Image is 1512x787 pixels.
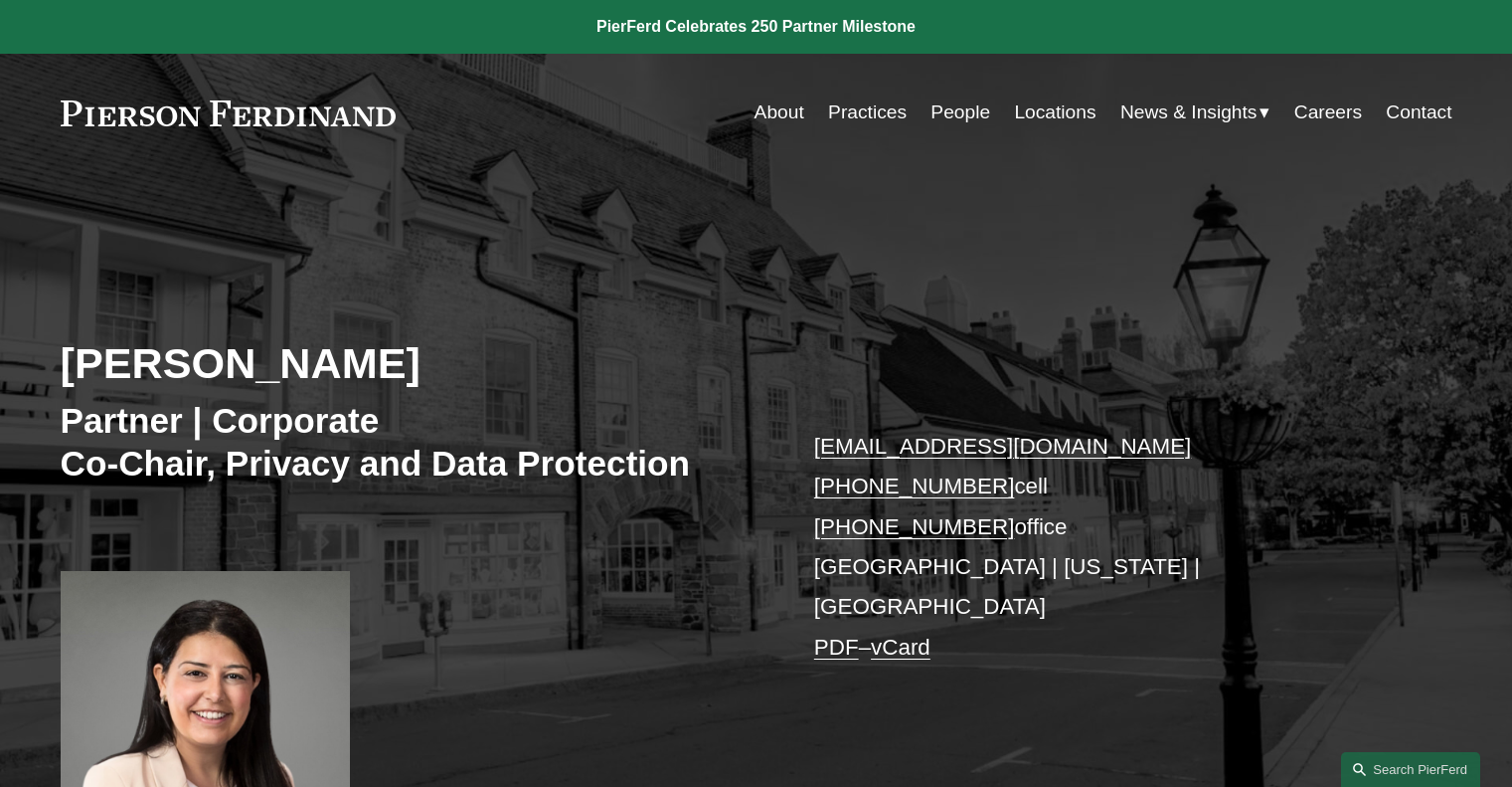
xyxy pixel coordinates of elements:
a: Locations [1014,94,1095,131]
a: Careers [1294,94,1362,131]
h2: [PERSON_NAME] [61,337,756,389]
span: News & Insights [1120,96,1258,130]
a: [PHONE_NUMBER] [814,474,1015,498]
a: folder dropdown [1120,94,1270,131]
a: vCard [871,635,930,660]
a: Search this site [1341,752,1480,787]
a: People [930,94,990,131]
h3: Partner | Corporate Co-Chair, Privacy and Data Protection [61,399,756,486]
a: [EMAIL_ADDRESS][DOMAIN_NAME] [814,434,1191,459]
a: Contact [1386,94,1451,131]
a: About [755,94,804,131]
a: PDF [814,635,859,660]
a: Practices [828,94,907,131]
a: [PHONE_NUMBER] [814,514,1015,539]
p: cell office [GEOGRAPHIC_DATA] | [US_STATE] | [GEOGRAPHIC_DATA] – [814,427,1394,668]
